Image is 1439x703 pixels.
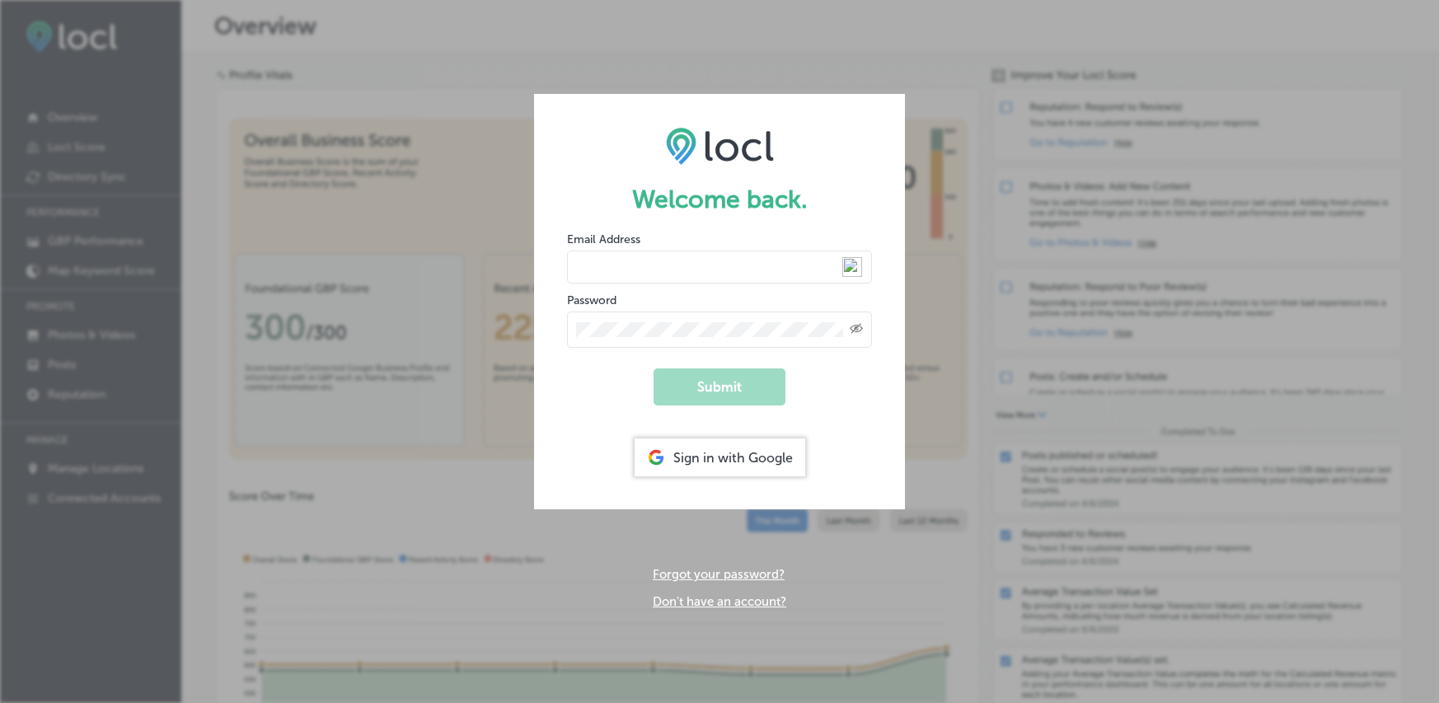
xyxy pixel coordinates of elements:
[654,368,785,405] button: Submit
[567,185,872,214] h1: Welcome back.
[850,322,863,337] span: Toggle password visibility
[666,127,774,165] img: LOCL logo
[842,257,862,277] img: ext_logo_danger.svg
[635,438,805,476] div: Sign in with Google
[567,232,640,246] label: Email Address
[653,567,785,582] a: Forgot your password?
[653,594,786,609] a: Don't have an account?
[822,323,835,336] img: ext_logo_danger.svg
[567,293,616,307] label: Password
